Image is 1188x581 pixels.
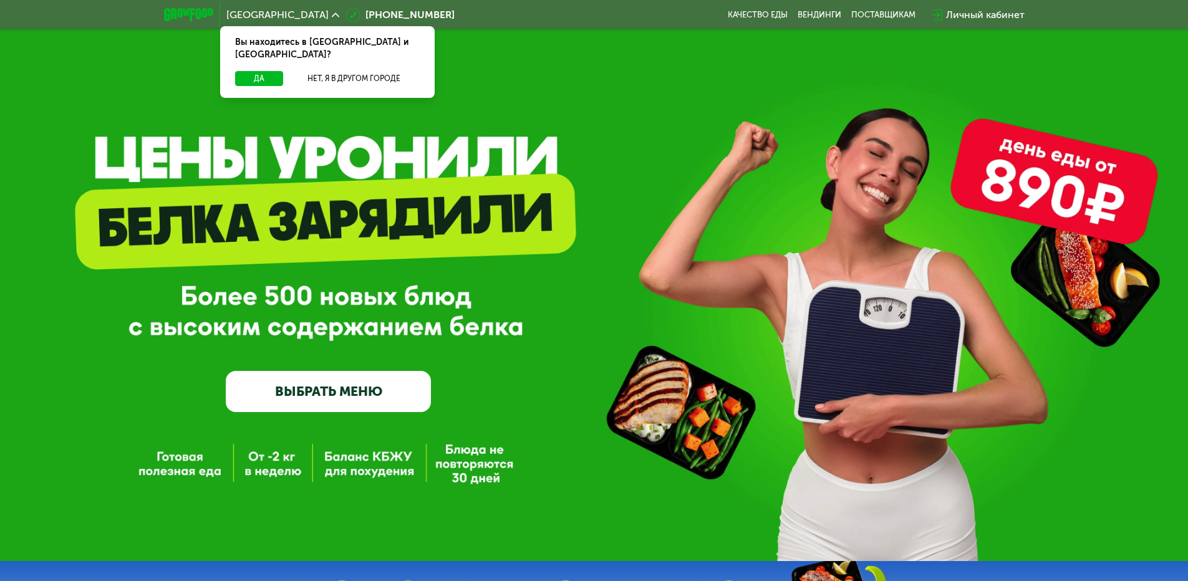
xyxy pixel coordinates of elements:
a: [PHONE_NUMBER] [345,7,455,22]
div: Вы находитесь в [GEOGRAPHIC_DATA] и [GEOGRAPHIC_DATA]? [220,26,435,71]
a: Вендинги [798,10,841,20]
span: [GEOGRAPHIC_DATA] [226,10,329,20]
div: поставщикам [851,10,915,20]
a: ВЫБРАТЬ МЕНЮ [226,371,431,412]
button: Да [235,71,283,86]
a: Качество еды [728,10,788,20]
button: Нет, я в другом городе [288,71,420,86]
div: Личный кабинет [946,7,1025,22]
